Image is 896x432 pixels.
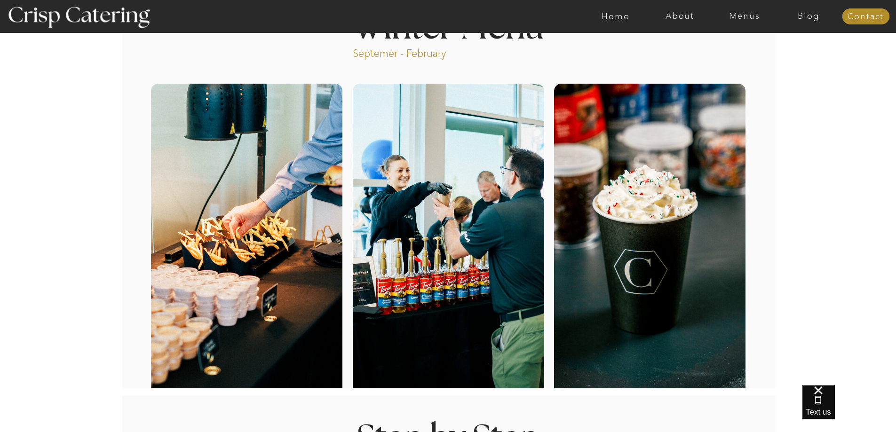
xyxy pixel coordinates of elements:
[777,12,841,21] a: Blog
[802,385,896,432] iframe: podium webchat widget bubble
[842,12,889,22] a: Contact
[648,12,712,21] a: About
[317,12,579,40] h1: Winter Menu
[583,12,648,21] a: Home
[712,12,777,21] a: Menus
[353,47,482,57] p: Septemer - February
